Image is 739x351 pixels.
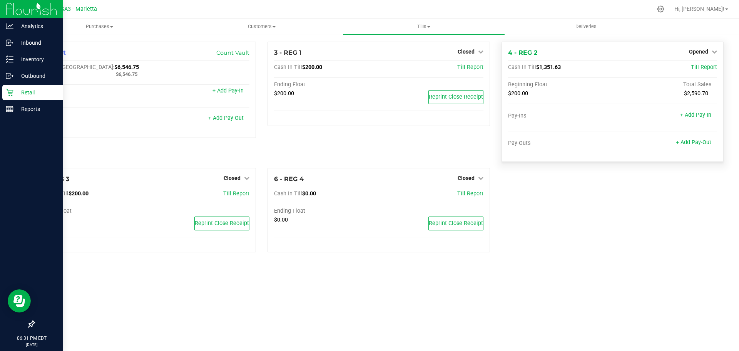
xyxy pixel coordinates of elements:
[343,18,505,35] a: Tills
[8,289,31,312] iframe: Resource center
[508,81,613,88] div: Beginning Float
[274,81,379,88] div: Ending Float
[40,64,114,71] span: Cash In [GEOGRAPHIC_DATA]:
[69,190,89,197] span: $200.00
[6,39,13,47] inline-svg: Inbound
[505,18,667,35] a: Deliveries
[508,49,537,56] span: 4 - REG 2
[212,87,244,94] a: + Add Pay-In
[274,208,379,215] div: Ending Float
[508,113,613,119] div: Pay-Ins
[684,90,708,97] span: $2,590.70
[6,89,13,96] inline-svg: Retail
[114,64,139,71] span: $6,546.75
[6,22,13,30] inline-svg: Analytics
[274,175,304,183] span: 6 - REG 4
[6,72,13,80] inline-svg: Outbound
[429,94,483,100] span: Reprint Close Receipt
[274,49,301,56] span: 3 - REG 1
[508,140,613,147] div: Pay-Outs
[674,6,724,12] span: Hi, [PERSON_NAME]!
[457,190,483,197] a: Till Report
[6,55,13,63] inline-svg: Inventory
[13,71,60,81] p: Outbound
[343,23,504,30] span: Tills
[13,38,60,47] p: Inbound
[13,104,60,114] p: Reports
[194,217,249,230] button: Reprint Close Receipt
[274,217,288,223] span: $0.00
[195,220,249,227] span: Reprint Close Receipt
[181,23,342,30] span: Customers
[18,18,181,35] a: Purchases
[40,116,145,123] div: Pay-Outs
[13,22,60,31] p: Analytics
[565,23,607,30] span: Deliveries
[40,208,145,215] div: Ending Float
[116,71,137,77] span: $6,546.75
[6,105,13,113] inline-svg: Reports
[302,64,322,71] span: $200.00
[40,88,145,95] div: Pay-Ins
[223,190,249,197] a: Till Report
[457,64,483,71] a: Till Report
[508,90,528,97] span: $200.00
[691,64,717,71] a: Till Report
[676,139,711,146] a: + Add Pay-Out
[216,49,249,56] a: Count Vault
[656,5,665,13] div: Manage settings
[208,115,244,121] a: + Add Pay-Out
[429,220,483,227] span: Reprint Close Receipt
[428,217,483,230] button: Reprint Close Receipt
[536,64,561,71] span: $1,351.63
[60,6,97,12] span: GA3 - Marietta
[3,342,60,348] p: [DATE]
[274,190,302,197] span: Cash In Till
[689,49,708,55] span: Opened
[680,112,711,118] a: + Add Pay-In
[612,81,717,88] div: Total Sales
[428,90,483,104] button: Reprint Close Receipt
[458,175,475,181] span: Closed
[3,335,60,342] p: 06:31 PM EDT
[18,23,181,30] span: Purchases
[458,49,475,55] span: Closed
[508,64,536,71] span: Cash In Till
[224,175,241,181] span: Closed
[13,88,60,97] p: Retail
[13,55,60,64] p: Inventory
[181,18,343,35] a: Customers
[274,90,294,97] span: $200.00
[274,64,302,71] span: Cash In Till
[302,190,316,197] span: $0.00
